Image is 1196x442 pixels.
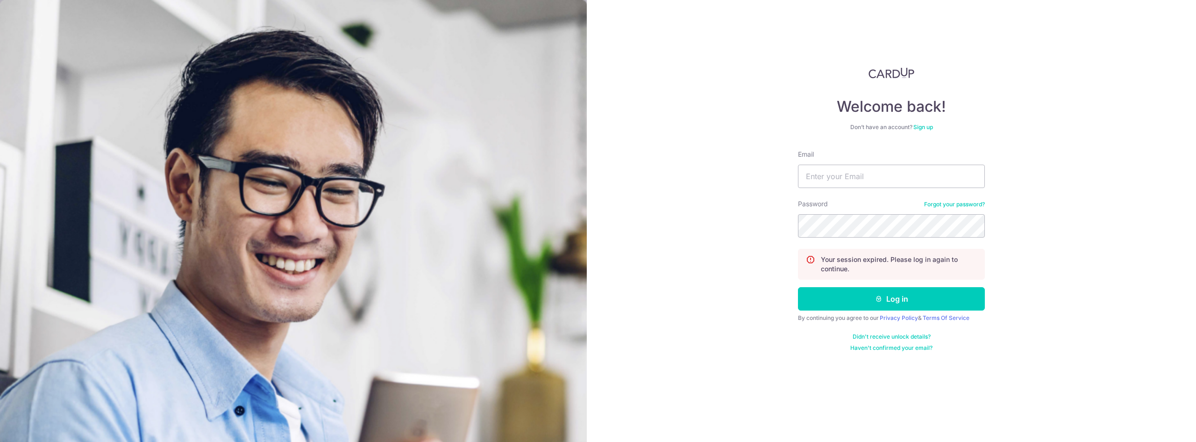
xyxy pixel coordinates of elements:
[798,287,985,311] button: Log in
[798,97,985,116] h4: Welcome back!
[798,150,814,159] label: Email
[798,199,828,209] label: Password
[913,123,933,130] a: Sign up
[798,314,985,322] div: By continuing you agree to our &
[798,165,985,188] input: Enter your Email
[853,333,931,341] a: Didn't receive unlock details?
[924,201,985,208] a: Forgot your password?
[869,67,914,79] img: CardUp Logo
[923,314,969,321] a: Terms Of Service
[880,314,918,321] a: Privacy Policy
[798,123,985,131] div: Don’t have an account?
[850,344,933,352] a: Haven't confirmed your email?
[821,255,977,274] p: Your session expired. Please log in again to continue.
